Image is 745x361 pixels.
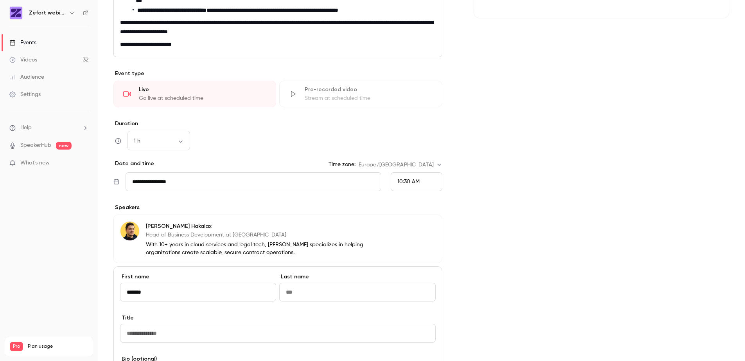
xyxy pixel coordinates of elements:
[20,141,51,150] a: SpeakerHub
[113,160,154,168] p: Date and time
[9,124,88,132] li: help-dropdown-opener
[120,222,139,240] img: Niklas Hakalax
[305,86,432,94] div: Pre-recorded video
[127,137,190,145] div: 1 h
[391,172,442,191] div: From
[113,70,442,78] p: Event type
[146,231,391,239] p: Head of Business Development at [GEOGRAPHIC_DATA]
[139,86,266,94] div: Live
[359,161,442,169] div: Europe/[GEOGRAPHIC_DATA]
[20,159,50,167] span: What's new
[20,124,32,132] span: Help
[56,142,72,150] span: new
[9,56,37,64] div: Videos
[10,342,23,351] span: Pro
[10,7,22,19] img: Zefort webinars
[113,215,442,263] div: Niklas Hakalax[PERSON_NAME] HakalaxHead of Business Development at [GEOGRAPHIC_DATA]With 10+ year...
[126,172,381,191] input: Tue, Feb 17, 2026
[397,179,420,184] span: 10:30 AM
[329,161,355,168] label: Time zone:
[146,222,391,230] p: [PERSON_NAME] Hakalax
[113,81,276,107] div: LiveGo live at scheduled time
[9,73,44,81] div: Audience
[79,160,88,167] iframe: Noticeable Trigger
[9,90,41,98] div: Settings
[28,343,88,350] span: Plan usage
[305,94,432,102] div: Stream at scheduled time
[139,94,266,102] div: Go live at scheduled time
[9,39,36,47] div: Events
[120,273,276,281] label: First name
[146,241,391,256] p: With 10+ years in cloud services and legal tech, [PERSON_NAME] specializes in helping organizatio...
[120,314,436,322] label: Title
[29,9,66,17] h6: Zefort webinars
[279,81,442,107] div: Pre-recorded videoStream at scheduled time
[279,273,435,281] label: Last name
[113,204,442,211] p: Speakers
[113,120,442,128] label: Duration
